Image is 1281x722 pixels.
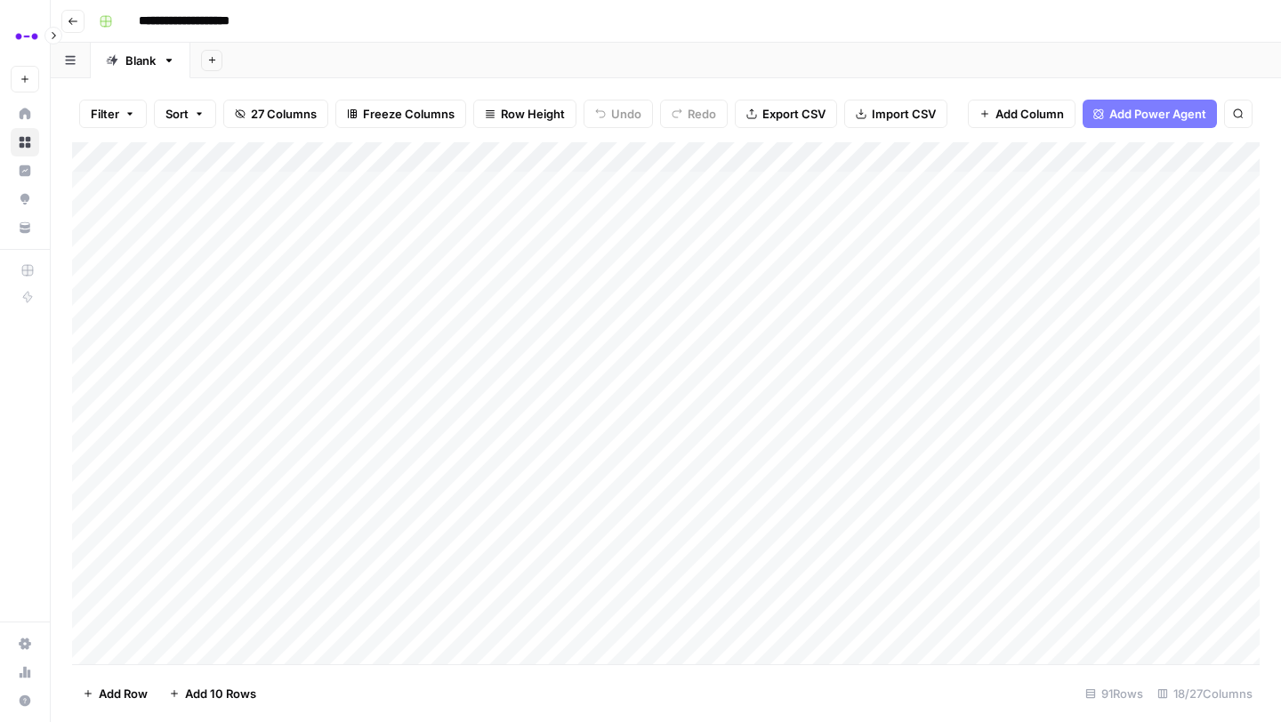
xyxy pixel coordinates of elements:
span: Add Power Agent [1109,105,1206,123]
div: Blank [125,52,156,69]
a: Blank [91,43,190,78]
a: Usage [11,658,39,686]
span: Add Row [99,685,148,702]
span: Sort [165,105,189,123]
button: Sort [154,100,216,128]
button: Add 10 Rows [158,679,267,708]
button: Filter [79,100,147,128]
span: Undo [611,105,641,123]
a: Your Data [11,213,39,242]
a: Home [11,100,39,128]
button: Add Column [968,100,1076,128]
button: 27 Columns [223,100,328,128]
span: Redo [688,105,716,123]
span: Import CSV [872,105,936,123]
img: Abacum Logo [11,20,43,52]
span: Filter [91,105,119,123]
button: Redo [660,100,728,128]
button: Undo [584,100,653,128]
a: Browse [11,128,39,156]
span: Add 10 Rows [185,685,256,702]
span: Freeze Columns [363,105,455,123]
a: Settings [11,630,39,658]
button: Help + Support [11,686,39,715]
span: Export CSV [762,105,826,123]
a: Insights [11,156,39,185]
button: Row Height [473,100,576,128]
button: Export CSV [735,100,837,128]
button: Freeze Columns [335,100,466,128]
button: Add Power Agent [1083,100,1217,128]
button: Add Row [72,679,158,708]
div: 91 Rows [1078,679,1150,708]
span: Add Column [995,105,1064,123]
button: Workspace: Abacum [11,14,39,59]
div: 18/27 Columns [1150,679,1260,708]
a: Opportunities [11,185,39,213]
span: Row Height [501,105,565,123]
button: Import CSV [844,100,947,128]
span: 27 Columns [251,105,317,123]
